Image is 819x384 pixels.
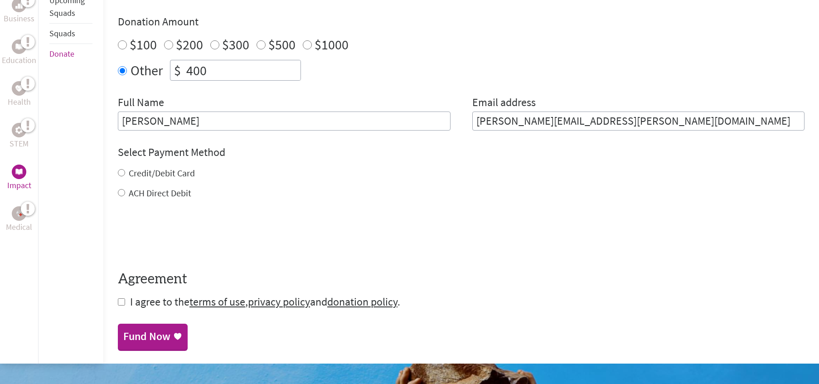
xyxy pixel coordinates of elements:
[118,145,804,160] h4: Select Payment Method
[248,295,310,309] a: privacy policy
[130,295,400,309] span: I agree to the , and .
[12,206,26,221] div: Medical
[118,95,164,112] label: Full Name
[472,112,804,131] input: Your Email
[118,112,450,131] input: Enter Full Name
[123,329,170,344] div: Fund Now
[15,44,23,50] img: Education
[10,123,29,150] a: STEMSTEM
[8,81,31,108] a: HealthHealth
[222,36,249,53] label: $300
[15,210,23,217] img: Medical
[6,221,32,233] p: Medical
[130,36,157,53] label: $100
[12,81,26,96] div: Health
[170,60,184,80] div: $
[2,39,36,67] a: EducationEducation
[15,85,23,91] img: Health
[4,12,34,25] p: Business
[176,36,203,53] label: $200
[472,95,536,112] label: Email address
[7,165,31,192] a: ImpactImpact
[49,49,74,59] a: Donate
[15,1,23,9] img: Business
[131,60,163,81] label: Other
[49,44,92,64] li: Donate
[118,324,188,349] a: Fund Now
[118,271,804,287] h4: Agreement
[118,218,256,253] iframe: reCAPTCHA
[118,15,804,29] h4: Donation Amount
[7,179,31,192] p: Impact
[15,169,23,175] img: Impact
[129,167,195,179] label: Credit/Debit Card
[15,126,23,134] img: STEM
[268,36,296,53] label: $500
[49,24,92,44] li: Squads
[6,206,32,233] a: MedicalMedical
[49,28,75,39] a: Squads
[315,36,349,53] label: $1000
[8,96,31,108] p: Health
[10,137,29,150] p: STEM
[2,54,36,67] p: Education
[12,39,26,54] div: Education
[184,60,300,80] input: Enter Amount
[129,187,191,199] label: ACH Direct Debit
[12,123,26,137] div: STEM
[189,295,245,309] a: terms of use
[12,165,26,179] div: Impact
[327,295,397,309] a: donation policy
